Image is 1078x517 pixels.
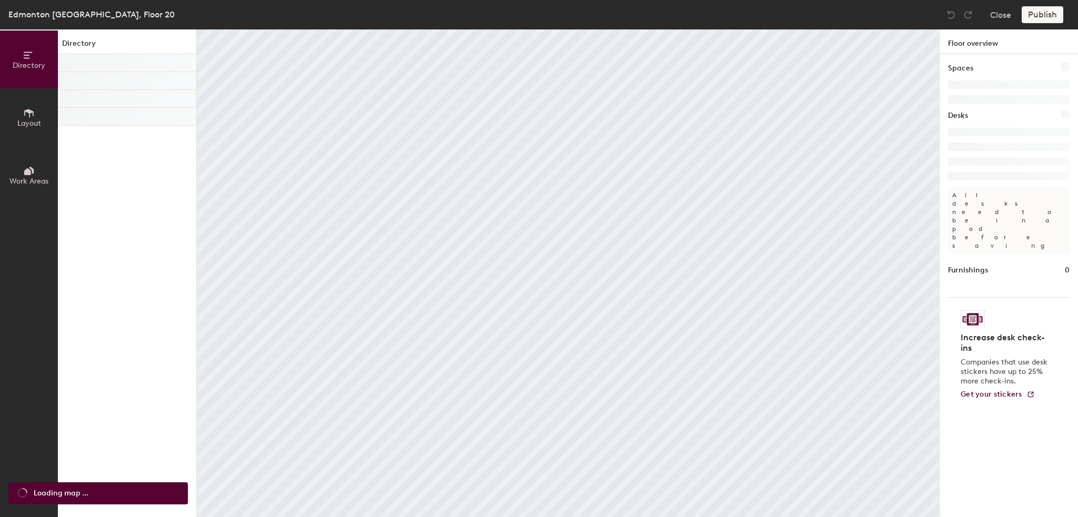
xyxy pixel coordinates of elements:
p: Companies that use desk stickers have up to 25% more check-ins. [961,358,1051,386]
span: Layout [17,119,41,128]
h4: Increase desk check-ins [961,332,1051,353]
button: Close [990,6,1011,23]
p: All desks need to be in a pod before saving [948,187,1070,254]
span: Work Areas [9,177,48,186]
canvas: Map [197,29,939,517]
div: Edmonton [GEOGRAPHIC_DATA], Floor 20 [8,8,175,21]
h1: 0 [1065,265,1070,276]
img: Undo [946,9,956,20]
img: Redo [963,9,973,20]
h1: Desks [948,110,968,121]
h1: Furnishings [948,265,988,276]
span: Directory [13,61,45,70]
h1: Directory [58,38,196,54]
h1: Floor overview [940,29,1078,54]
a: Get your stickers [961,390,1035,399]
h1: Spaces [948,63,973,74]
span: Loading map ... [34,488,88,499]
img: Sticker logo [961,310,985,328]
span: Get your stickers [961,390,1022,399]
